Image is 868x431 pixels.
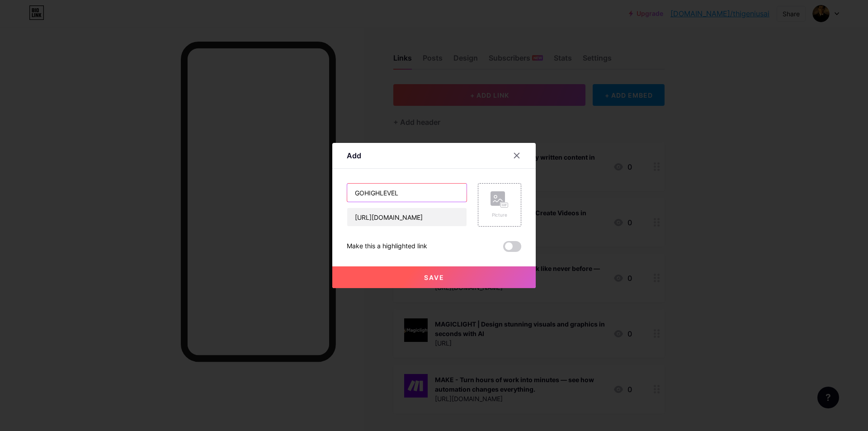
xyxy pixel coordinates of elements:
[347,150,361,161] div: Add
[332,266,536,288] button: Save
[424,274,444,281] span: Save
[347,241,427,252] div: Make this a highlighted link
[347,184,467,202] input: Title
[491,212,509,218] div: Picture
[347,208,467,226] input: URL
